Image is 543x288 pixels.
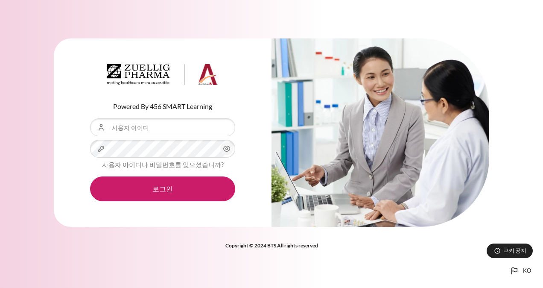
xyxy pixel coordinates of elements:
span: 쿠키 공지 [503,247,526,255]
a: 사용자 아이디나 비밀번호를 잊으셨습니까? [102,161,224,168]
img: Architeck [107,64,218,85]
strong: Copyright © 2024 BTS All rights reserved [225,242,318,249]
button: 로그인 [90,176,235,201]
p: Powered By 456 SMART Learning [90,101,235,112]
a: Architeck [107,64,218,89]
input: 사용자 아이디 [90,118,235,136]
span: ko [523,267,531,275]
button: Languages [506,262,534,279]
button: 쿠키 공지 [487,244,533,258]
